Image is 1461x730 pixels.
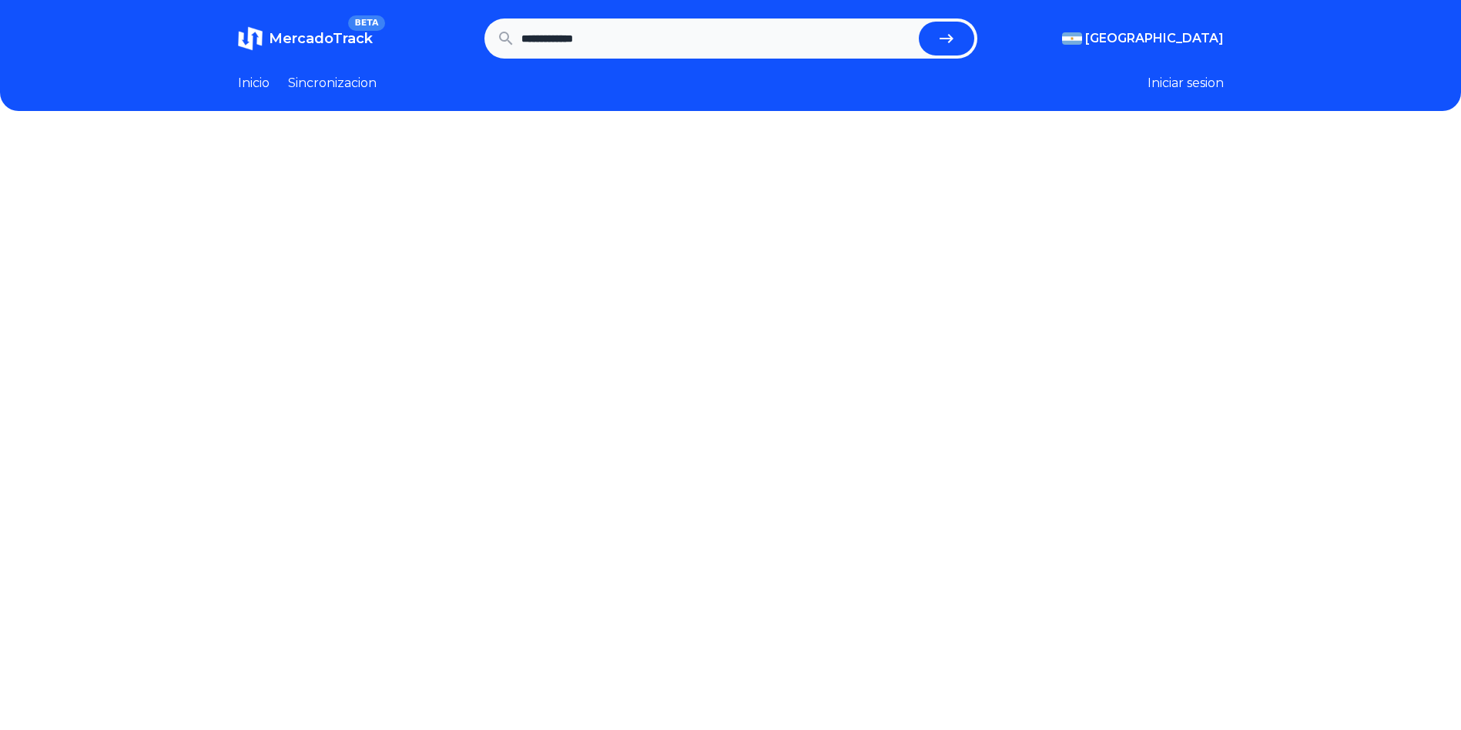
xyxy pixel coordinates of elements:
[1062,29,1224,48] button: [GEOGRAPHIC_DATA]
[1062,32,1082,45] img: Argentina
[269,30,373,47] span: MercadoTrack
[348,15,384,31] span: BETA
[238,26,263,51] img: MercadoTrack
[1148,74,1224,93] button: Iniciar sesion
[238,26,373,51] a: MercadoTrackBETA
[1085,29,1224,48] span: [GEOGRAPHIC_DATA]
[238,74,270,93] a: Inicio
[288,74,377,93] a: Sincronizacion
